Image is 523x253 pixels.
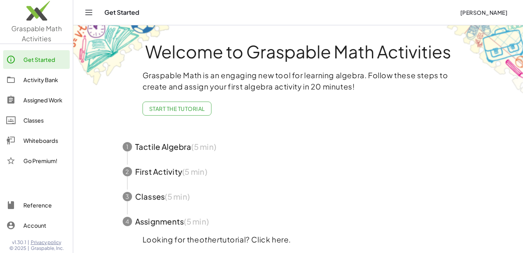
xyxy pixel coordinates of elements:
[23,55,67,64] div: Get Started
[123,217,132,226] div: 4
[31,245,64,251] span: Graspable, Inc.
[83,6,95,19] button: Toggle navigation
[12,239,26,246] span: v1.30.1
[9,245,26,251] span: © 2025
[149,105,205,112] span: Start the Tutorial
[28,239,29,246] span: |
[123,167,132,176] div: 2
[3,131,70,150] a: Whiteboards
[113,134,483,159] button: 1Tactile Algebra(5 min)
[23,95,67,105] div: Assigned Work
[23,156,67,165] div: Go Premium!
[23,221,67,230] div: Account
[3,91,70,109] a: Assigned Work
[108,42,488,60] h1: Welcome to Graspable Math Activities
[143,234,454,245] p: Looking for the tutorial? Click here.
[3,111,70,130] a: Classes
[143,70,454,92] p: Graspable Math is an engaging new tool for learning algebra. Follow these steps to create and ass...
[454,5,514,19] button: [PERSON_NAME]
[3,50,70,69] a: Get Started
[3,70,70,89] a: Activity Bank
[113,209,483,234] button: 4Assignments(5 min)
[3,216,70,235] a: Account
[113,184,483,209] button: 3Classes(5 min)
[143,102,211,116] button: Start the Tutorial
[23,200,67,210] div: Reference
[11,24,62,43] span: Graspable Math Activities
[123,142,132,151] div: 1
[3,196,70,214] a: Reference
[23,75,67,84] div: Activity Bank
[28,245,29,251] span: |
[31,239,64,246] a: Privacy policy
[199,235,220,244] em: other
[23,136,67,145] div: Whiteboards
[460,9,507,16] span: [PERSON_NAME]
[73,25,171,86] img: get-started-bg-ul-Ceg4j33I.png
[23,116,67,125] div: Classes
[113,159,483,184] button: 2First Activity(5 min)
[123,192,132,201] div: 3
